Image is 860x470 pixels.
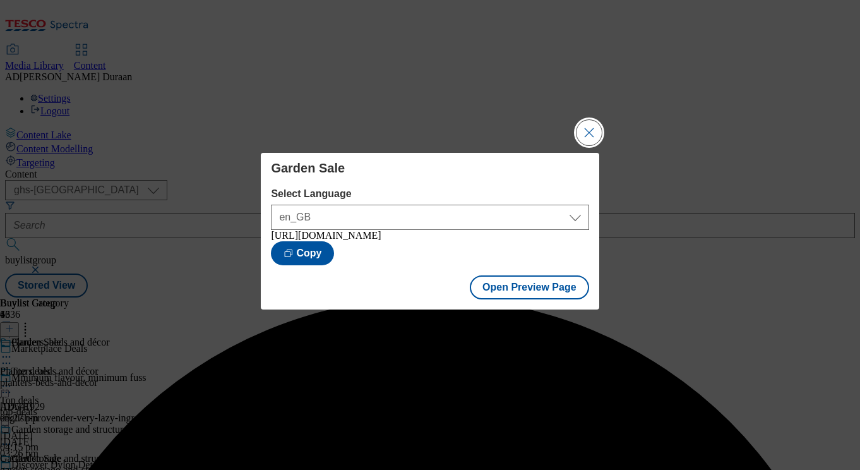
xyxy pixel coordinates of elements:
button: Copy [271,241,334,265]
div: Modal [261,153,599,310]
h4: Garden Sale [271,160,588,176]
button: Open Preview Page [470,275,589,299]
button: Close Modal [576,120,602,145]
div: [URL][DOMAIN_NAME] [271,230,588,241]
label: Select Language [271,188,588,200]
